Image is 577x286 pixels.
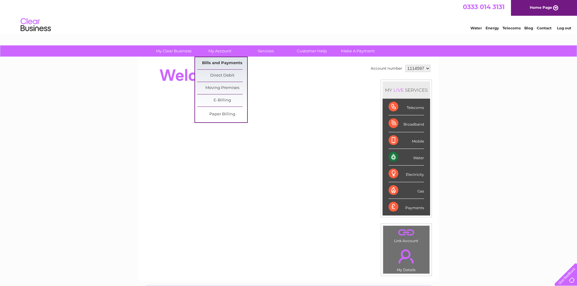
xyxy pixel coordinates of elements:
[470,26,482,30] a: Water
[389,182,424,199] div: Gas
[241,45,291,57] a: Services
[389,166,424,182] div: Electricity
[383,225,430,245] td: Link Account
[524,26,533,30] a: Blog
[389,149,424,166] div: Water
[195,45,245,57] a: My Account
[389,99,424,115] div: Telecoms
[389,115,424,132] div: Broadband
[197,108,247,120] a: Paper Billing
[149,45,199,57] a: My Clear Business
[463,3,505,11] a: 0333 014 3131
[392,87,405,93] div: LIVE
[557,26,571,30] a: Log out
[486,26,499,30] a: Energy
[287,45,337,57] a: Customer Help
[146,3,432,29] div: Clear Business is a trading name of Verastar Limited (registered in [GEOGRAPHIC_DATA] No. 3667643...
[385,227,428,238] a: .
[369,63,404,74] td: Account number
[197,70,247,82] a: Direct Debit
[197,94,247,107] a: E-Billing
[20,16,51,34] img: logo.png
[383,81,430,99] div: MY SERVICES
[537,26,552,30] a: Contact
[197,57,247,69] a: Bills and Payments
[385,246,428,267] a: .
[389,132,424,149] div: Mobile
[502,26,521,30] a: Telecoms
[197,82,247,94] a: Moving Premises
[389,199,424,215] div: Payments
[333,45,383,57] a: Make A Payment
[383,244,430,274] td: My Details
